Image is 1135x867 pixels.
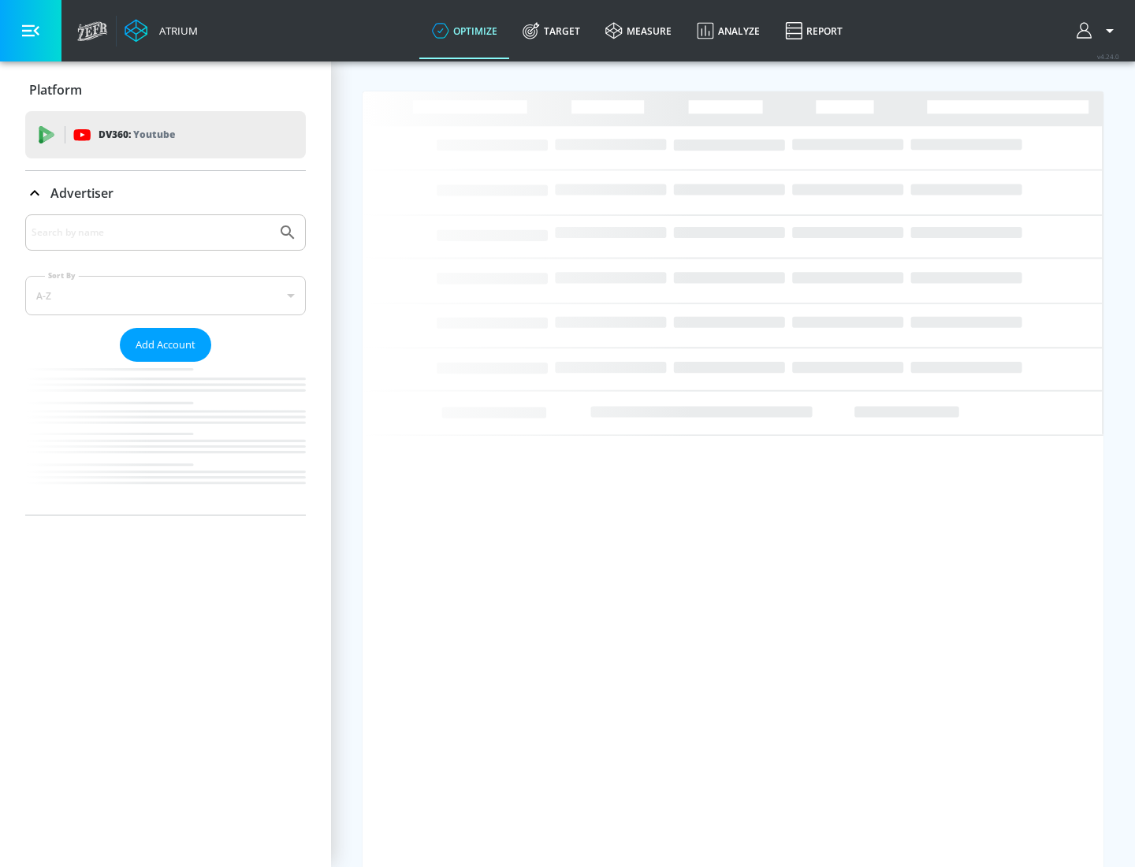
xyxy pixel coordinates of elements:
[133,126,175,143] p: Youtube
[25,171,306,215] div: Advertiser
[29,81,82,99] p: Platform
[25,276,306,315] div: A-Z
[25,214,306,515] div: Advertiser
[419,2,510,59] a: optimize
[772,2,855,59] a: Report
[45,270,79,281] label: Sort By
[684,2,772,59] a: Analyze
[25,111,306,158] div: DV360: Youtube
[510,2,593,59] a: Target
[25,68,306,112] div: Platform
[136,336,195,354] span: Add Account
[32,222,270,243] input: Search by name
[50,184,113,202] p: Advertiser
[25,362,306,515] nav: list of Advertiser
[99,126,175,143] p: DV360:
[593,2,684,59] a: measure
[1097,52,1119,61] span: v 4.24.0
[120,328,211,362] button: Add Account
[125,19,198,43] a: Atrium
[153,24,198,38] div: Atrium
